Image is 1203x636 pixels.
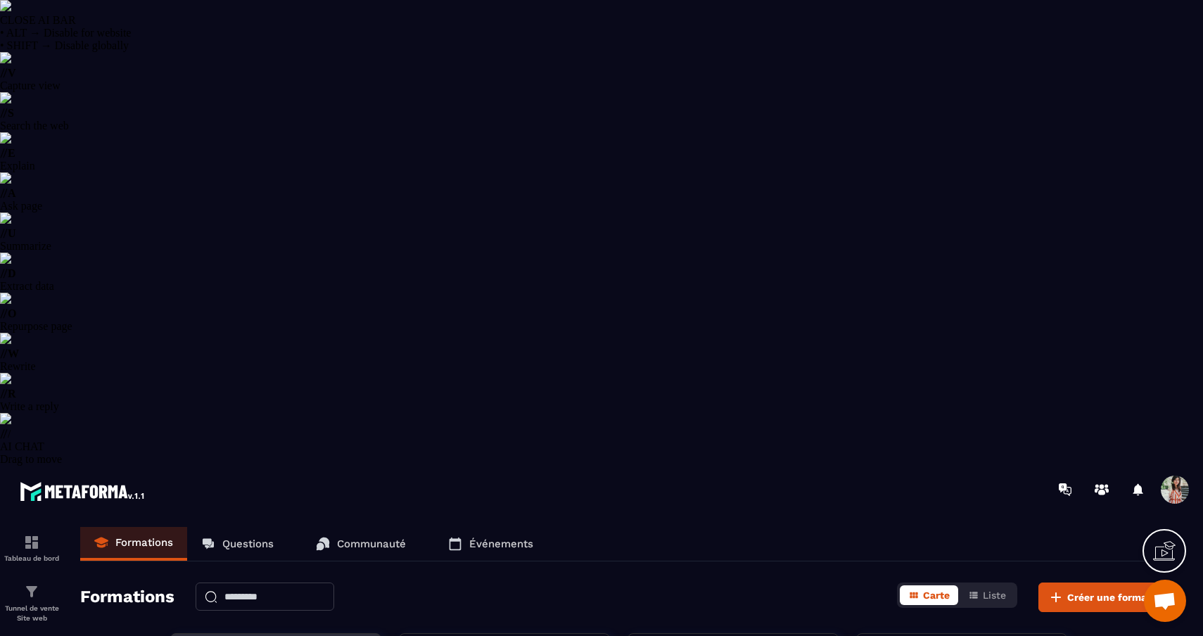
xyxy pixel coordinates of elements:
p: Événements [469,538,533,550]
p: Formations [115,536,173,549]
span: Créer une formation [1067,590,1166,604]
a: formationformationTunnel de vente Site web [4,573,60,634]
img: formation [23,583,40,600]
div: Ouvrir le chat [1144,580,1186,622]
button: Liste [960,585,1014,605]
a: Événements [434,527,547,561]
a: formationformationTableau de bord [4,523,60,573]
span: Liste [983,590,1006,601]
p: Communauté [337,538,406,550]
a: Communauté [302,527,420,561]
p: Tunnel de vente Site web [4,604,60,623]
span: Carte [923,590,950,601]
img: formation [23,534,40,551]
a: Formations [80,527,187,561]
button: Créer une formation [1038,583,1175,612]
button: Carte [900,585,958,605]
h2: Formations [80,583,174,612]
a: Questions [187,527,288,561]
p: Questions [222,538,274,550]
img: logo [20,478,146,504]
p: Tableau de bord [4,554,60,562]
